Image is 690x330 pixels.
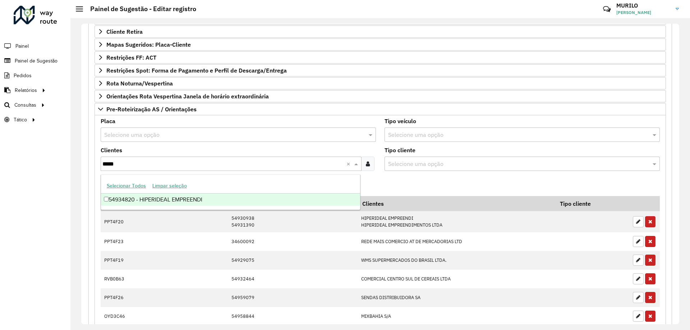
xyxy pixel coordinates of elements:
[555,196,629,211] th: Tipo cliente
[101,270,152,288] td: RVB0B63
[95,103,666,115] a: Pre-Roteirização AS / Orientações
[14,72,32,79] span: Pedidos
[357,270,555,288] td: COMERCIAL CENTRO SUL DE CEREAIS LTDA
[616,9,670,16] span: [PERSON_NAME]
[101,175,360,210] ng-dropdown-panel: Options list
[357,211,555,232] td: HIPERIDEAL EMPREENDI HIPERIDEAL EMPREENDIMENTOS LTDA
[95,77,666,89] a: Rota Noturna/Vespertina
[357,232,555,251] td: REDE MAIS COMERCIO AT DE MERCADORIAS LTD
[227,251,357,270] td: 54929075
[95,64,666,76] a: Restrições Spot: Forma de Pagamento e Perfil de Descarga/Entrega
[227,270,357,288] td: 54932464
[95,90,666,102] a: Orientações Rota Vespertina Janela de horário extraordinária
[149,180,190,191] button: Limpar seleção
[103,180,149,191] button: Selecionar Todos
[15,42,29,50] span: Painel
[14,101,36,109] span: Consultas
[357,307,555,326] td: MIXBAHIA S/A
[106,106,197,112] span: Pre-Roteirização AS / Orientações
[357,251,555,270] td: WMS SUPERMERCADOS DO BRASIL LTDA.
[101,251,152,270] td: PPT4F19
[95,25,666,38] a: Cliente Retira
[95,51,666,64] a: Restrições FF: ACT
[385,117,416,125] label: Tipo veículo
[357,288,555,307] td: SENDAS DISTRIBUIDORA SA
[106,55,156,60] span: Restrições FF: ACT
[101,146,122,154] label: Clientes
[101,211,152,232] td: PPT4F20
[616,2,670,9] h3: MURILO
[101,194,360,206] div: 54934820 - HIPERIDEAL EMPREENDI
[227,307,357,326] td: 54958844
[95,38,666,51] a: Mapas Sugeridos: Placa-Cliente
[599,1,615,17] a: Contato Rápido
[101,117,115,125] label: Placa
[101,307,152,326] td: OYD3C46
[385,146,415,154] label: Tipo cliente
[227,211,357,232] td: 54930938 54931390
[346,159,353,168] span: Clear all
[106,29,143,34] span: Cliente Retira
[106,68,287,73] span: Restrições Spot: Forma de Pagamento e Perfil de Descarga/Entrega
[106,42,191,47] span: Mapas Sugeridos: Placa-Cliente
[101,288,152,307] td: PPT4F26
[106,93,269,99] span: Orientações Rota Vespertina Janela de horário extraordinária
[83,5,196,13] h2: Painel de Sugestão - Editar registro
[227,288,357,307] td: 54959079
[357,196,555,211] th: Clientes
[15,57,57,65] span: Painel de Sugestão
[101,232,152,251] td: PPT4F23
[14,116,27,124] span: Tático
[106,80,173,86] span: Rota Noturna/Vespertina
[15,87,37,94] span: Relatórios
[227,232,357,251] td: 34600092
